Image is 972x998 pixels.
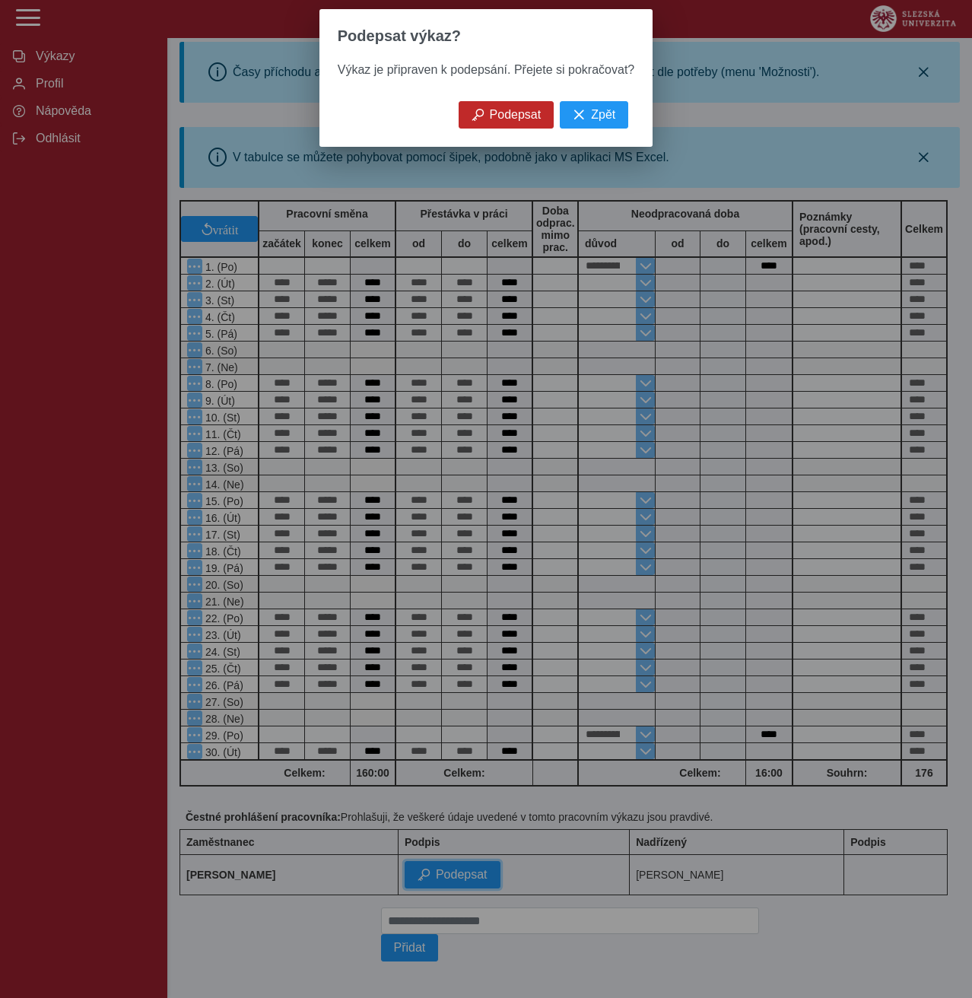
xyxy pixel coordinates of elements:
span: Podepsat [490,108,542,122]
span: Zpět [591,108,615,122]
button: Podepsat [459,101,554,129]
button: Zpět [560,101,628,129]
span: Výkaz je připraven k podepsání. Přejete si pokračovat? [338,63,634,76]
span: Podepsat výkaz? [338,27,461,45]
